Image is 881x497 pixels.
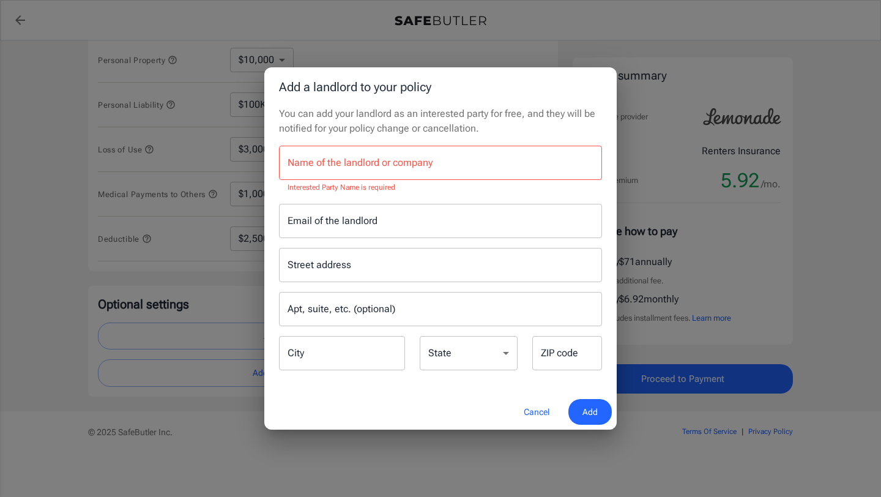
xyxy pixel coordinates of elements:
[288,182,593,194] p: Interested Party Name is required
[582,405,598,420] span: Add
[279,106,602,136] p: You can add your landlord as an interested party for free, and they will be notified for your pol...
[264,67,617,106] h2: Add a landlord to your policy
[510,399,563,425] button: Cancel
[568,399,612,425] button: Add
